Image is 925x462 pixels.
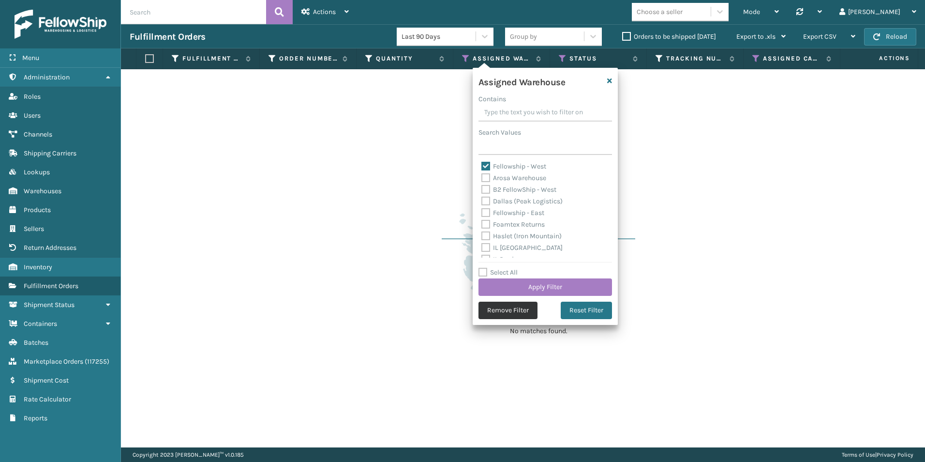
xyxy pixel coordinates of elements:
label: Tracking Number [666,54,725,63]
input: Type the text you wish to filter on [478,104,612,122]
img: logo [15,10,106,39]
button: Apply Filter [478,278,612,296]
button: Reset Filter [561,302,612,319]
span: Products [24,206,51,214]
label: IL [GEOGRAPHIC_DATA] [481,244,563,252]
span: Export to .xls [736,32,776,41]
span: Batches [24,339,48,347]
span: Roles [24,92,41,101]
span: Shipping Carriers [24,149,76,157]
label: Fellowship - East [481,209,544,217]
span: Sellers [24,225,44,233]
span: Inventory [24,263,52,271]
button: Remove Filter [478,302,537,319]
div: Choose a seller [637,7,683,17]
label: Arosa Warehouse [481,174,546,182]
span: Actions [849,50,916,66]
span: Fulfillment Orders [24,282,78,290]
label: Contains [478,94,506,104]
label: Foamtex Returns [481,220,545,229]
label: Quantity [376,54,434,63]
label: B2 FellowShip - West [481,185,556,194]
label: Status [569,54,628,63]
span: Export CSV [803,32,836,41]
span: Marketplace Orders [24,357,83,366]
a: Privacy Policy [877,451,913,458]
span: Reports [24,414,47,422]
span: Containers [24,320,57,328]
label: Search Values [478,127,521,138]
div: Group by [510,31,537,42]
label: Orders to be shipped [DATE] [622,32,716,41]
span: Warehouses [24,187,61,195]
label: Select All [478,268,518,277]
span: Shipment Cost [24,376,69,385]
span: Mode [743,8,760,16]
span: Rate Calculator [24,395,71,403]
label: Haslet (Iron Mountain) [481,232,562,240]
span: Menu [22,54,39,62]
span: Shipment Status [24,301,75,309]
button: Reload [864,28,916,46]
div: Last 90 Days [402,31,477,42]
p: Copyright 2023 [PERSON_NAME]™ v 1.0.185 [133,447,244,462]
span: Return Addresses [24,244,76,252]
h3: Fulfillment Orders [130,31,205,43]
a: Terms of Use [842,451,875,458]
span: Users [24,111,41,120]
label: Assigned Carrier Service [763,54,821,63]
label: Fulfillment Order Id [182,54,241,63]
label: Assigned Warehouse [473,54,531,63]
span: ( 117255 ) [85,357,109,366]
span: Lookups [24,168,50,176]
div: | [842,447,913,462]
h4: Assigned Warehouse [478,74,565,88]
span: Administration [24,73,70,81]
label: Dallas (Peak Logistics) [481,197,563,205]
label: Order Number [279,54,338,63]
label: IL Perris [481,255,517,263]
span: Actions [313,8,336,16]
span: Channels [24,130,52,139]
label: Fellowship - West [481,162,546,170]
